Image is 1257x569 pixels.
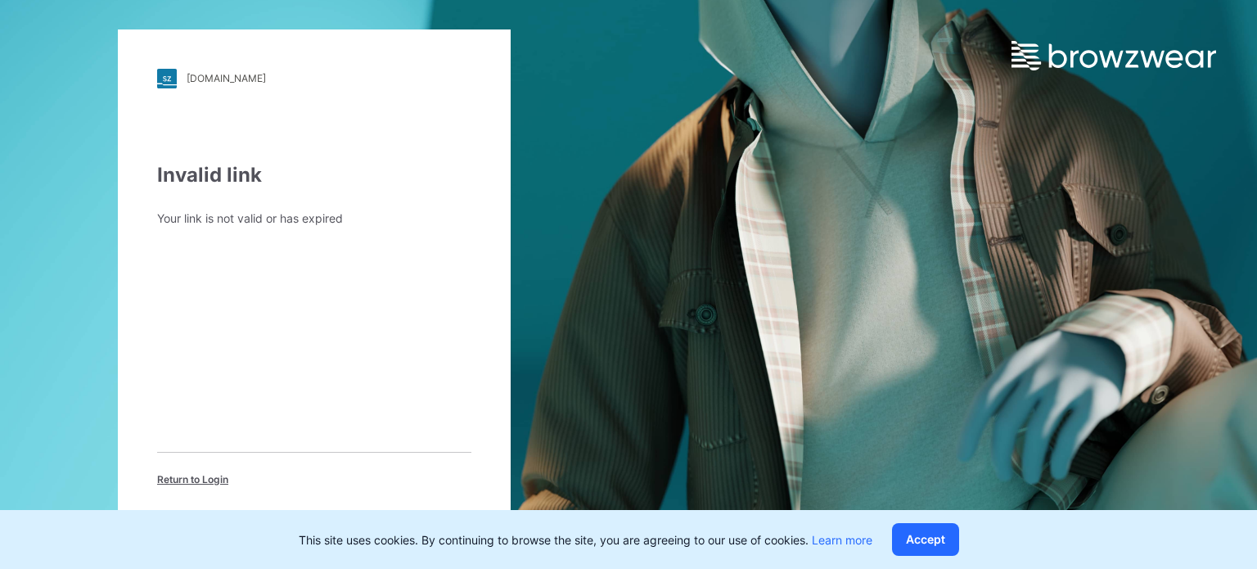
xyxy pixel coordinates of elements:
[892,523,959,556] button: Accept
[1011,41,1216,70] img: browzwear-logo.e42bd6dac1945053ebaf764b6aa21510.svg
[157,69,177,88] img: stylezone-logo.562084cfcfab977791bfbf7441f1a819.svg
[299,531,872,549] p: This site uses cookies. By continuing to browse the site, you are agreeing to our use of cookies.
[157,160,471,190] div: Invalid link
[157,210,471,227] div: Your link is not valid or has expired
[812,533,872,547] a: Learn more
[157,472,228,487] span: Return to Login
[187,72,266,84] div: [DOMAIN_NAME]
[157,69,471,88] a: [DOMAIN_NAME]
